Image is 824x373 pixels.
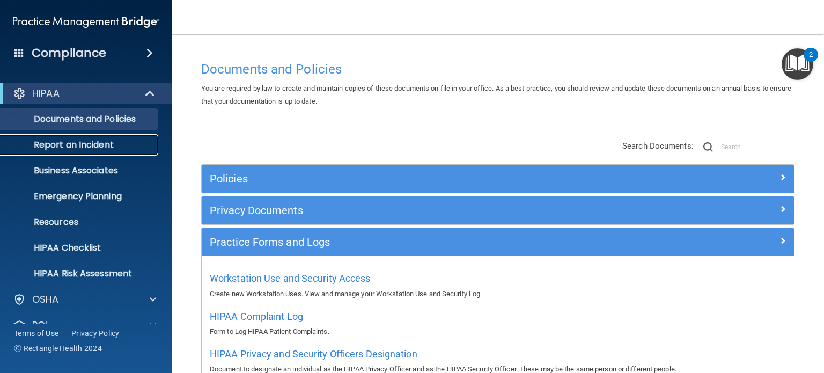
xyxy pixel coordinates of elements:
[14,328,58,339] a: Terms of Use
[201,84,791,105] span: You are required by law to create and maintain copies of these documents on file in your office. ...
[7,140,153,150] p: Report an Incident
[32,293,59,306] p: OSHA
[32,319,47,332] p: PCI
[7,191,153,202] p: Emergency Planning
[32,87,60,100] p: HIPAA
[210,348,417,360] span: HIPAA Privacy and Security Officers Designation
[622,141,694,151] span: Search Documents:
[782,48,813,80] button: Open Resource Center, 2 new notifications
[210,170,786,187] a: Policies
[210,204,638,216] h5: Privacy Documents
[210,351,417,359] a: HIPAA Privacy and Security Officers Designation
[13,87,156,100] a: HIPAA
[210,325,786,338] p: Form to Log HIPAA Patient Complaints.
[809,55,813,69] div: 2
[210,288,786,301] p: Create new Workstation Uses. View and manage your Workstation Use and Security Log.
[210,311,303,322] span: HIPAA Complaint Log
[703,142,713,152] img: ic-search.3b580494.png
[210,236,638,248] h5: Practice Forms and Logs
[13,293,156,306] a: OSHA
[210,273,371,284] span: Workstation Use and Security Access
[721,139,794,155] input: Search
[210,233,786,251] a: Practice Forms and Logs
[7,217,153,228] p: Resources
[210,173,638,185] h5: Policies
[210,313,303,321] a: HIPAA Complaint Log
[14,343,102,354] span: Ⓒ Rectangle Health 2024
[201,62,794,76] h4: Documents and Policies
[210,275,371,283] a: Workstation Use and Security Access
[13,319,156,332] a: PCI
[32,46,106,61] h4: Compliance
[7,243,153,253] p: HIPAA Checklist
[7,268,153,279] p: HIPAA Risk Assessment
[7,114,153,125] p: Documents and Policies
[7,165,153,176] p: Business Associates
[210,202,786,219] a: Privacy Documents
[13,11,159,33] img: PMB logo
[71,328,120,339] a: Privacy Policy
